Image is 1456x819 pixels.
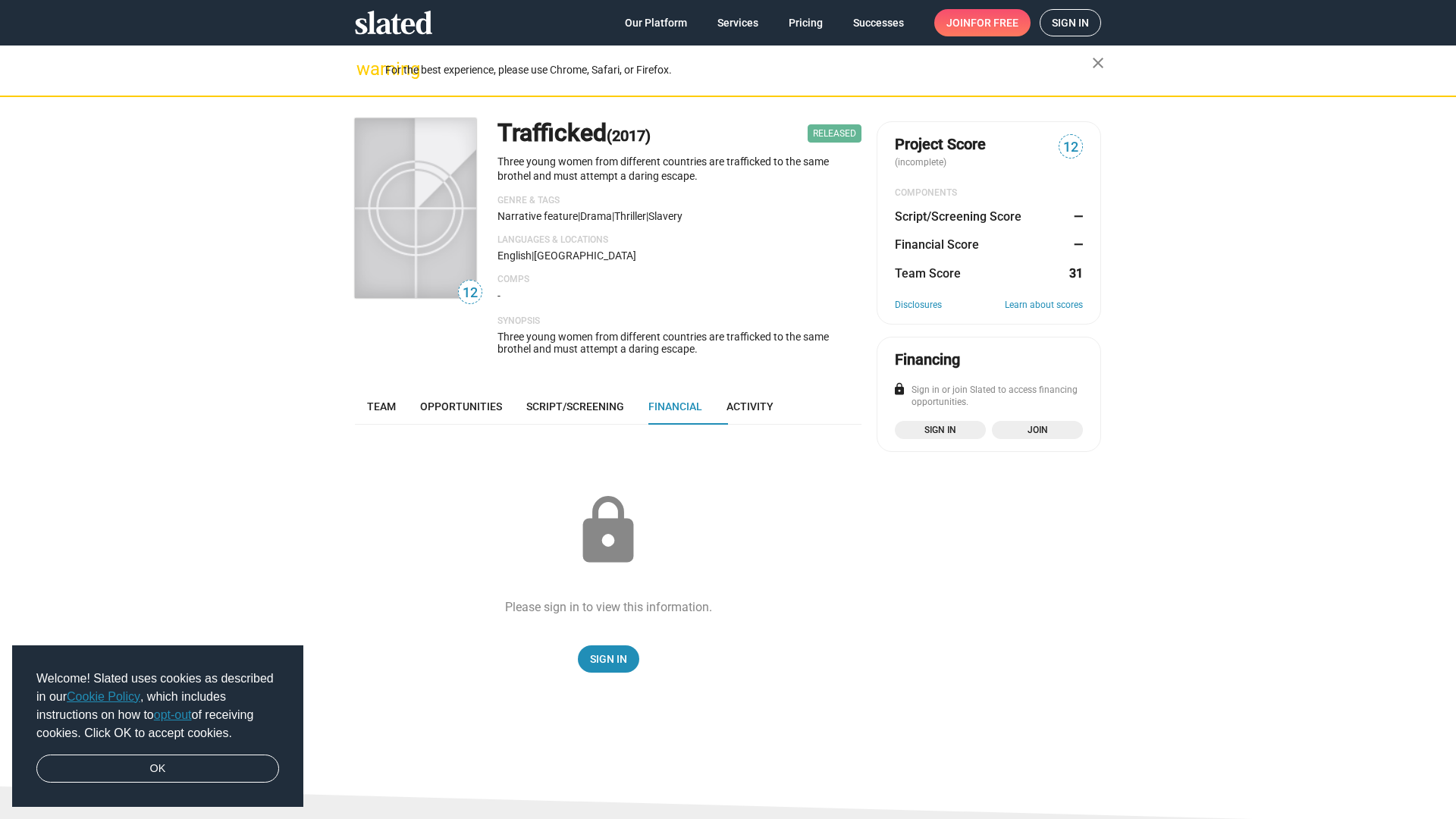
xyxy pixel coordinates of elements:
[789,9,823,36] span: Pricing
[534,249,636,262] span: [GEOGRAPHIC_DATA]
[459,283,482,303] span: 12
[648,400,702,413] span: Financial
[356,60,375,78] mat-icon: warning
[67,690,140,703] a: Cookie Policy
[893,382,906,396] mat-icon: lock
[895,300,942,312] a: Disclosures
[636,388,714,425] a: Financial
[895,350,960,370] div: Financing
[1089,54,1107,72] mat-icon: close
[497,331,829,355] span: Three young women from different countries are trafficked to the same brothel and must attempt a ...
[1068,265,1083,281] dd: 31
[578,645,639,673] a: Sign In
[895,187,1083,199] div: COMPONENTS
[613,9,699,36] a: Our Platform
[777,9,835,36] a: Pricing
[154,708,192,721] a: opt-out
[355,388,408,425] a: Team
[497,234,861,246] p: Languages & Locations
[570,493,646,569] mat-icon: lock
[1052,10,1089,36] span: Sign in
[514,388,636,425] a: Script/Screening
[646,210,648,222] span: |
[841,9,916,36] a: Successes
[532,249,534,262] span: |
[895,265,961,281] dt: Team Score
[648,210,682,222] span: slavery
[408,388,514,425] a: Opportunities
[1068,209,1083,224] dd: —
[497,155,861,183] p: Three young women from different countries are trafficked to the same brothel and must attempt a ...
[895,134,986,155] span: Project Score
[612,210,614,222] span: |
[580,210,612,222] span: Drama
[505,599,712,615] div: Please sign in to view this information.
[497,195,861,207] p: Genre & Tags
[971,9,1018,36] span: for free
[36,755,279,783] a: dismiss cookie message
[385,60,1092,80] div: For the best experience, please use Chrome, Safari, or Firefox.
[497,289,861,303] p: -
[895,209,1021,224] dt: Script/Screening Score
[497,315,861,328] p: Synopsis
[895,421,986,439] a: Sign in
[895,384,1083,409] div: Sign in or join Slated to access financing opportunities.
[1001,422,1074,438] span: Join
[705,9,770,36] a: Services
[992,421,1083,439] a: Join
[895,157,949,168] span: (incomplete)
[934,9,1031,36] a: Joinfor free
[607,127,651,145] span: (2017)
[904,422,977,438] span: Sign in
[497,117,651,149] h1: Trafficked
[367,400,396,413] span: Team
[497,210,578,222] span: Narrative feature
[717,9,758,36] span: Services
[12,645,303,808] div: cookieconsent
[714,388,786,425] a: Activity
[895,237,979,253] dt: Financial Score
[946,9,1018,36] span: Join
[1005,300,1083,312] a: Learn about scores
[1068,237,1083,253] dd: —
[1059,137,1082,158] span: 12
[36,670,279,742] span: Welcome! Slated uses cookies as described in our , which includes instructions on how to of recei...
[497,274,861,286] p: Comps
[578,210,580,222] span: |
[625,9,687,36] span: Our Platform
[526,400,624,413] span: Script/Screening
[420,400,502,413] span: Opportunities
[497,249,532,262] span: English
[614,210,646,222] span: Thriller
[590,645,627,673] span: Sign In
[853,9,904,36] span: Successes
[1040,9,1101,36] a: Sign in
[726,400,773,413] span: Activity
[808,124,861,143] span: Released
